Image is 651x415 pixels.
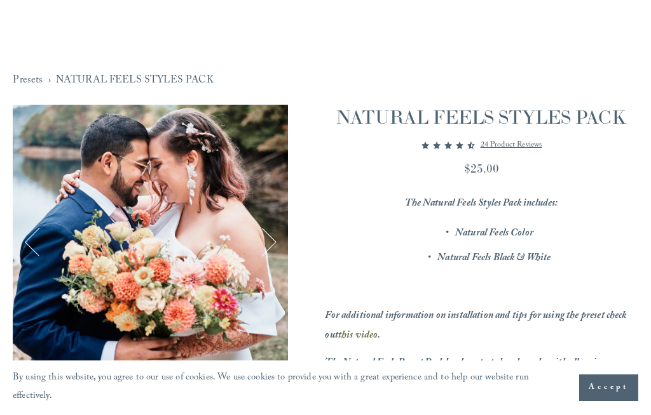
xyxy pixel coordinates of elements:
[481,138,542,153] a: 24 product reviews
[246,226,278,258] button: Next
[325,160,638,177] div: $25.00
[437,250,551,267] em: Natural Feels Black & White
[23,226,55,258] button: Previous
[455,225,533,242] em: Natural Feels Color
[378,327,380,345] em: .
[579,374,638,401] button: Accept
[589,381,629,394] span: Accept
[325,355,636,392] em: The Natural Feels Preset Pack has been tested and works with all major camera bodies. This includ...
[13,105,288,379] img: DSCF6275-1.jpg
[13,369,566,406] p: By using this website, you agree to our use of cookies. We use cookies to provide you with a grea...
[405,195,558,213] em: The Natural Feels Styles Pack includes:
[13,71,43,91] a: Presets
[338,327,378,345] a: this video
[48,71,51,91] span: ›
[325,105,638,131] h1: NATURAL FEELS STYLES PACK
[325,308,628,345] em: For additional information on installation and tips for using the preset check out
[56,71,214,91] a: NATURAL FEELS STYLES PACK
